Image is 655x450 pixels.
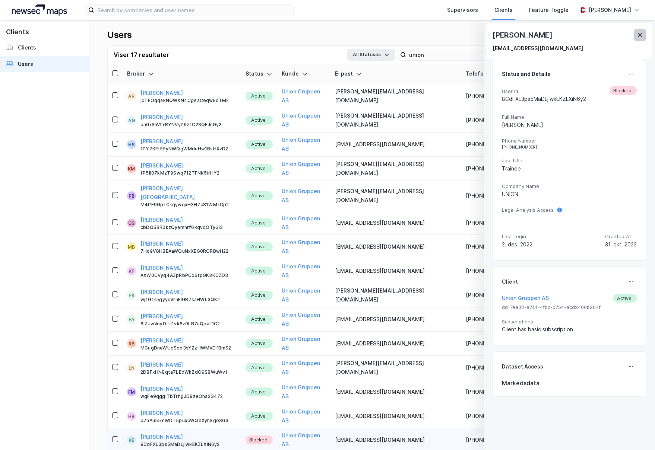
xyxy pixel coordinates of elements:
div: GS [128,218,135,227]
div: LN [129,363,135,372]
div: [PHONE_NUMBER] [466,291,518,300]
button: Union Gruppen AS [282,383,326,401]
div: 2. des. 2022 [502,240,532,249]
div: KF [129,267,134,275]
span: Job Title [502,157,637,164]
div: onGrShVtxRYNVyP9ztO2SQFJnGy2 [140,122,237,128]
td: [EMAIL_ADDRESS][DOMAIN_NAME] [330,259,461,283]
div: [PHONE_NUMBER] [466,363,518,372]
button: Union Gruppen AS [282,335,326,352]
div: M4PE9GpzCkgywqxH3HZc81WMzCp2 [140,202,237,208]
input: Search by companies and user names [94,4,290,16]
button: [PERSON_NAME] [140,264,183,272]
div: jqTFOqqakNQWXN4CgeaCeqwEoTM2 [140,98,237,103]
button: Union Gruppen AS [282,160,326,178]
button: [PERSON_NAME] [140,137,183,146]
div: MB [128,242,135,251]
div: FM [128,387,135,396]
div: [EMAIL_ADDRESS][DOMAIN_NAME] [493,44,583,53]
div: AXW0CVyq4AZpRbPCd6rpGK3KCZD3 [140,272,237,278]
td: [EMAIL_ADDRESS][DOMAIN_NAME] [330,380,461,404]
div: wgFe9qggITbTrhgJD8zeOna2G472 [140,393,237,399]
div: KE [129,435,134,444]
div: PK [129,291,135,300]
div: Clients [494,6,513,15]
button: Union Gruppen AS [282,238,326,256]
div: [PHONE_NUMBER] [466,267,518,275]
div: Client [502,277,518,286]
td: [EMAIL_ADDRESS][DOMAIN_NAME] [330,133,461,157]
button: Union Gruppen AS [502,294,549,303]
div: [PHONE_NUMBER] [466,387,518,396]
div: [PHONE_NUMBER] [466,92,518,100]
button: Union Gruppen AS [282,262,326,280]
div: RB [129,339,135,348]
td: [EMAIL_ADDRESS][DOMAIN_NAME] [330,332,461,356]
div: Bruker [127,70,237,77]
span: Legal Analysis Access [502,207,554,213]
div: p7hAu55YWDT5puxpWQeXyhSgoSG3 [140,418,237,424]
div: KM [128,164,135,173]
button: All Statuses [347,49,395,61]
button: Union Gruppen AS [282,187,326,205]
div: Users [107,29,132,41]
div: [PERSON_NAME] [589,6,631,15]
div: 8CdFXL3ps5MaDLjlwkEKZLXiN6y2 [140,441,237,447]
button: [PERSON_NAME][GEOGRAPHIC_DATA] [140,184,237,202]
td: [EMAIL_ADDRESS][DOMAIN_NAME] [330,211,461,235]
div: Kunde [282,70,326,77]
span: User Id [502,88,586,95]
iframe: Chat Widget [618,414,655,450]
button: [PERSON_NAME] [140,312,183,321]
button: [PERSON_NAME] [140,384,183,393]
div: Clients [18,43,36,52]
span: Last Login [502,233,532,240]
button: [PERSON_NAME] [140,161,183,170]
button: [PERSON_NAME] [140,113,183,122]
div: [PHONE_NUMBER] [466,242,518,251]
span: Company Name [502,183,637,189]
div: 6IZJwVeyDtU1vk6z0LB7eQpalDC2 [140,321,237,327]
div: Kontrollprogram for chat [618,414,655,450]
div: fP5ll07kMzT9Swq712TFNK5irHY2 [140,170,237,176]
div: Telefonnummer [466,70,518,77]
div: HS [128,140,135,149]
span: Full Name [502,114,637,120]
div: UNION [502,190,637,199]
div: — [502,216,554,225]
div: [PERSON_NAME] [502,121,637,130]
div: cbDQSBR0kzQyamhrf6kqvqOTyGI3 [140,224,237,230]
button: Union Gruppen AS [282,407,326,425]
button: [PERSON_NAME] [140,89,183,98]
div: Supervisors [447,6,478,15]
div: 7Hc9VGHBEAaWQuNxXEG0RORBwH22 [140,248,237,254]
span: Created At [605,233,637,240]
div: Trainee [502,164,637,173]
div: Markedsdata [502,379,637,387]
td: [EMAIL_ADDRESS][DOMAIN_NAME] [330,235,461,259]
div: PB [129,191,135,200]
div: Status and Details [502,70,550,79]
div: [PHONE_NUMBER] [466,412,518,421]
div: 8CdFXL3ps5MaDLjlwkEKZLXiN6y2 [502,95,586,103]
button: [PERSON_NAME] [140,288,183,297]
td: [PERSON_NAME][EMAIL_ADDRESS][DOMAIN_NAME] [330,181,461,211]
div: [PHONE_NUMBER] [466,116,518,125]
td: [EMAIL_ADDRESS][DOMAIN_NAME] [330,404,461,428]
div: wjtGtk5gyyeVrhFIGR7saHWL3QK2 [140,297,237,303]
div: E-post [335,70,457,77]
div: Viser 17 resultater [114,50,169,59]
div: [PHONE_NUMBER] [466,218,518,227]
button: [PERSON_NAME] [140,433,183,441]
div: Users [18,60,33,68]
td: [EMAIL_ADDRESS][DOMAIN_NAME] [330,307,461,332]
button: Union Gruppen AS [282,111,326,129]
button: Union Gruppen AS [282,214,326,232]
button: [PERSON_NAME] [140,216,183,224]
div: Dataset Access [502,362,543,371]
div: [PHONE_NUMBER] [466,140,518,149]
div: Status [246,70,273,77]
button: [PERSON_NAME] [140,409,183,418]
div: AR [128,92,135,100]
button: Union Gruppen AS [282,359,326,377]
